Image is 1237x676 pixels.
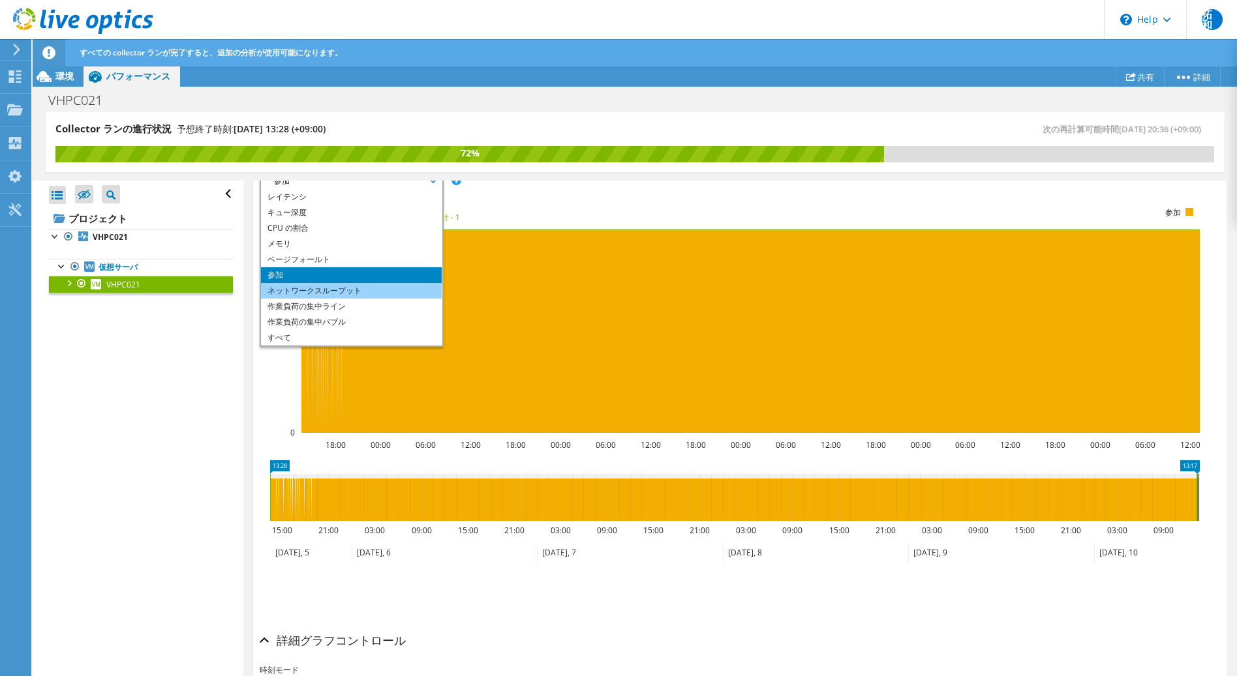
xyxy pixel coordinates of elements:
span: 時刻モード [260,664,299,675]
text: 09:00 [412,525,432,536]
text: 0 [290,427,295,438]
text: 12:00 [461,439,481,450]
text: 15:00 [643,525,664,536]
text: 15:00 [829,525,849,536]
div: 72% [55,146,884,160]
h2: 詳細グラフコントロール [260,627,406,653]
text: 06:00 [416,439,436,450]
a: 共有 [1116,66,1165,87]
span: VHPC021 [106,279,140,290]
text: 00:00 [731,439,751,450]
li: レイテンシ [261,189,442,205]
h4: 予想終了時刻: [177,122,326,136]
text: 15:00 [458,525,478,536]
a: 詳細 [1164,66,1221,87]
text: 06:00 [776,439,796,450]
text: 12:00 [1000,439,1020,450]
span: [DATE] 13:28 (+09:00) [234,123,326,135]
span: 次の再計算可能時間 [1043,123,1208,135]
a: 仮想サーバ [49,259,233,276]
li: すべて [261,330,442,345]
a: VHPC021 [49,276,233,293]
text: 06:00 [1135,439,1155,450]
span: 拓和 [1202,9,1223,30]
li: 参加 [261,267,442,283]
h1: VHPC021 [42,93,123,108]
text: 18:00 [326,439,346,450]
text: 00:00 [371,439,391,450]
text: 18:00 [1045,439,1065,450]
text: 00:00 [551,439,571,450]
span: パフォーマンス [106,70,170,82]
text: 03:00 [922,525,942,536]
text: 21:00 [690,525,710,536]
text: 18:00 [866,439,886,450]
a: VHPC021 [49,229,233,246]
text: 09:00 [782,525,802,536]
text: 03:00 [365,525,385,536]
span: 環境 [55,70,74,82]
text: 03:00 [551,525,571,536]
text: 15:00 [272,525,292,536]
text: 21:00 [1061,525,1081,536]
text: 21:00 [318,525,339,536]
text: 12:00 [1180,439,1200,450]
text: 06:00 [596,439,616,450]
li: メモリ [261,236,442,252]
b: VHPC021 [93,231,128,242]
text: 18:00 [686,439,706,450]
span: すべての collector ランが完了すると、追加の分析が使用可能になります。 [80,47,343,58]
text: 12:00 [821,439,841,450]
text: 21:00 [876,525,896,536]
text: 12:00 [641,439,661,450]
li: ページフォールト [261,252,442,267]
text: 09:00 [1153,525,1174,536]
text: 06:00 [955,439,975,450]
text: 09:00 [597,525,617,536]
li: 作業負荷の集中ライン [261,299,442,314]
text: 21:00 [504,525,525,536]
text: 03:00 [1107,525,1127,536]
a: プロジェクト [49,208,233,229]
span: [DATE] 20:36 (+09:00) [1119,123,1201,135]
text: 参加 [1165,208,1181,217]
text: 09:00 [968,525,988,536]
span: 参加 [267,173,435,189]
li: ネットワークスループット [261,283,442,299]
li: CPU の割合 [261,220,442,236]
li: キュー深度 [261,205,442,220]
text: 15:00 [1015,525,1035,536]
text: 00:00 [1090,439,1110,450]
text: 18:00 [506,439,526,450]
li: 作業負荷の集中バブル [261,314,442,330]
text: 00:00 [911,439,931,450]
svg: \n [1120,14,1132,25]
text: 03:00 [736,525,756,536]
